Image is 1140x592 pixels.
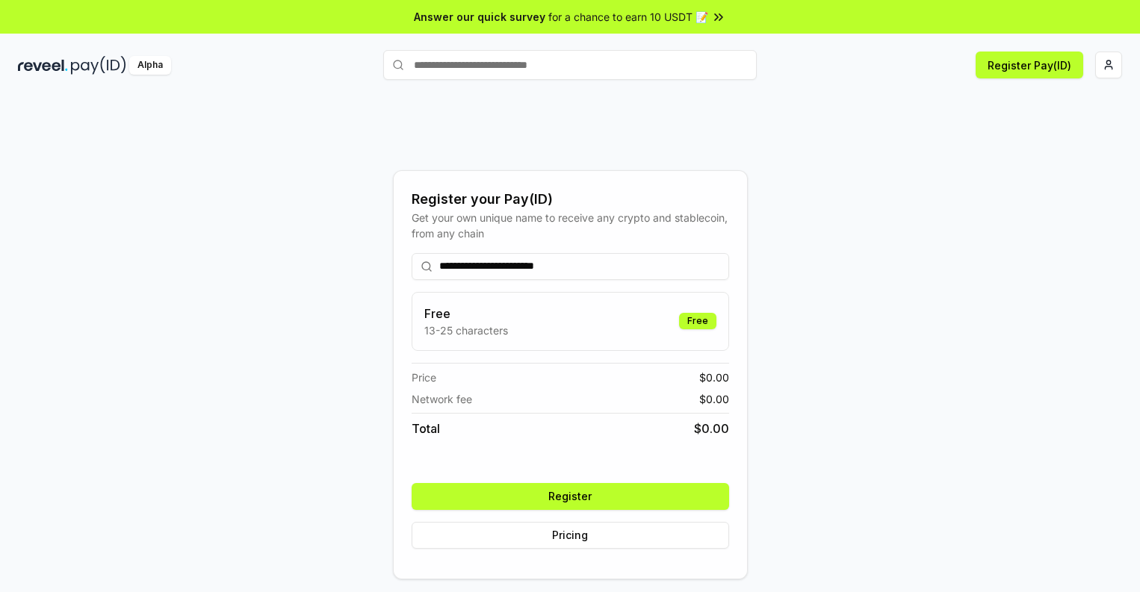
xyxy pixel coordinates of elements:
[412,210,729,241] div: Get your own unique name to receive any crypto and stablecoin, from any chain
[412,370,436,385] span: Price
[18,56,68,75] img: reveel_dark
[129,56,171,75] div: Alpha
[412,391,472,407] span: Network fee
[412,483,729,510] button: Register
[412,420,440,437] span: Total
[548,9,708,25] span: for a chance to earn 10 USDT 📝
[71,56,126,75] img: pay_id
[694,420,729,437] span: $ 0.00
[699,370,729,385] span: $ 0.00
[976,52,1083,78] button: Register Pay(ID)
[679,313,716,329] div: Free
[414,9,545,25] span: Answer our quick survey
[699,391,729,407] span: $ 0.00
[412,189,729,210] div: Register your Pay(ID)
[424,323,508,338] p: 13-25 characters
[412,522,729,549] button: Pricing
[424,305,508,323] h3: Free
